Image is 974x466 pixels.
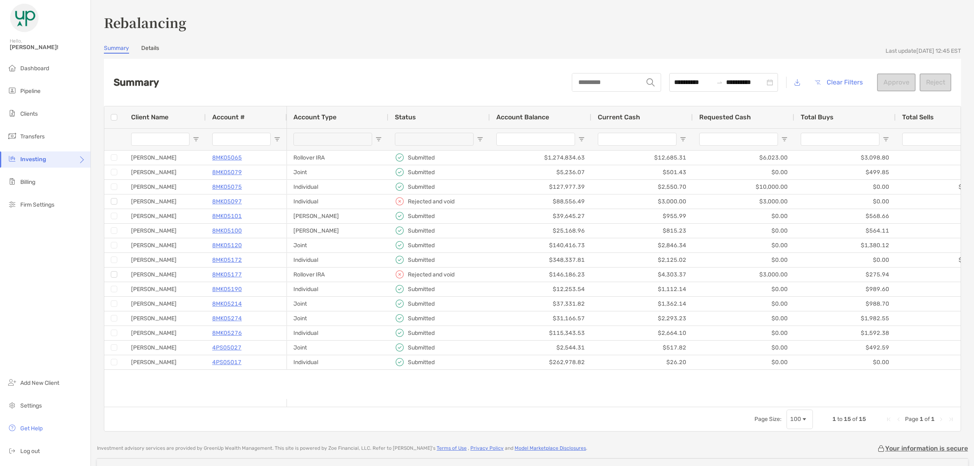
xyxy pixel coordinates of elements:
span: 1 [931,416,935,423]
p: 8MK05214 [212,299,242,309]
span: to [837,416,843,423]
span: [PERSON_NAME]! [10,44,86,51]
div: $989.60 [794,282,896,296]
div: [PERSON_NAME] [125,151,206,165]
div: [PERSON_NAME] [125,326,206,340]
div: Rollover IRA [287,268,388,282]
a: Summary [104,45,129,54]
img: icon status [395,255,405,265]
div: $564.11 [794,224,896,238]
img: icon status [395,196,405,206]
img: icon status [395,270,405,279]
span: Add New Client [20,380,59,386]
div: $0.00 [693,224,794,238]
a: 8MK05172 [212,255,242,265]
div: $39,645.27 [490,209,591,223]
span: Requested Cash [699,113,751,121]
div: $26.20 [591,355,693,369]
button: Open Filter Menu [193,136,199,142]
p: Submitted [408,357,435,367]
div: Previous Page [895,416,902,423]
a: 8MK05190 [212,284,242,294]
button: Open Filter Menu [578,136,585,142]
div: $115,343.53 [490,326,591,340]
input: Requested Cash Filter Input [699,133,778,146]
a: 4PS05017 [212,357,241,367]
img: icon status [395,167,405,177]
span: Investing [20,156,46,163]
span: Total Buys [801,113,834,121]
div: $275.94 [794,268,896,282]
a: 4PS05027 [212,343,241,353]
div: [PERSON_NAME] [287,224,388,238]
p: Submitted [408,299,435,309]
span: Account # [212,113,245,121]
div: [PERSON_NAME] [125,238,206,252]
span: Page [905,416,918,423]
span: Transfers [20,133,45,140]
div: $25,168.96 [490,224,591,238]
img: button icon [815,80,821,85]
div: Joint [287,341,388,355]
div: $5,236.07 [490,165,591,179]
input: Total Buys Filter Input [801,133,879,146]
span: 1 [832,416,836,423]
img: transfers icon [7,131,17,141]
span: Log out [20,448,40,455]
span: Current Cash [598,113,640,121]
input: Current Cash Filter Input [598,133,677,146]
button: Open Filter Menu [477,136,483,142]
div: Individual [287,253,388,267]
div: $568.66 [794,209,896,223]
div: Joint [287,238,388,252]
button: Open Filter Menu [680,136,686,142]
div: $0.00 [794,194,896,209]
div: $88,556.49 [490,194,591,209]
div: $0.00 [693,311,794,326]
div: $1,380.12 [794,238,896,252]
div: $815.23 [591,224,693,238]
div: [PERSON_NAME] [125,165,206,179]
img: investing icon [7,154,17,164]
div: $12,253.54 [490,282,591,296]
span: Client Name [131,113,168,121]
img: icon status [395,284,405,294]
div: $0.00 [693,297,794,311]
div: Joint [287,165,388,179]
div: $1,982.55 [794,311,896,326]
div: $0.00 [794,355,896,369]
a: 8MK05065 [212,153,242,163]
div: Individual [287,282,388,296]
img: add_new_client icon [7,378,17,387]
p: 8MK05274 [212,313,242,324]
div: $37,331.82 [490,297,591,311]
div: $3,000.00 [693,268,794,282]
p: Submitted [408,182,435,192]
div: $988.70 [794,297,896,311]
div: $0.00 [693,282,794,296]
div: $0.00 [693,341,794,355]
button: Open Filter Menu [781,136,788,142]
div: $348,337.81 [490,253,591,267]
a: 8MK05101 [212,211,242,221]
span: Dashboard [20,65,49,72]
a: 8MK05075 [212,182,242,192]
div: $262,978.82 [490,355,591,369]
div: $0.00 [693,238,794,252]
div: $0.00 [794,253,896,267]
p: 8MK05276 [212,328,242,338]
div: $140,416.73 [490,238,591,252]
p: Submitted [408,211,435,221]
div: $3,000.00 [693,194,794,209]
img: dashboard icon [7,63,17,73]
input: Client Name Filter Input [131,133,190,146]
a: Privacy Policy [470,445,504,451]
img: icon status [395,153,405,162]
p: Your information is secure [885,444,968,452]
span: Get Help [20,425,43,432]
p: Submitted [408,153,435,163]
div: $492.59 [794,341,896,355]
p: Investment advisory services are provided by GreenUp Wealth Management . This site is powered by ... [97,445,587,451]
